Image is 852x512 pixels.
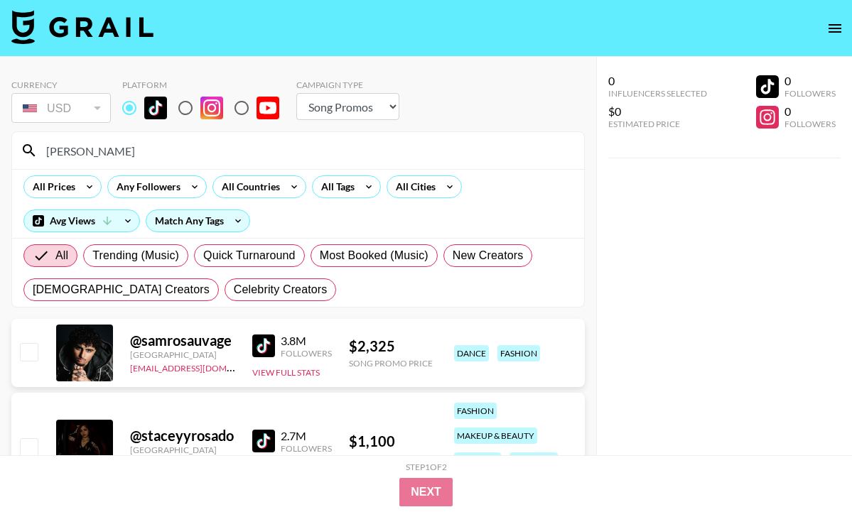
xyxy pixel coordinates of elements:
[122,80,291,90] div: Platform
[406,462,447,472] div: Step 1 of 2
[203,247,296,264] span: Quick Turnaround
[349,337,433,355] div: $ 2,325
[454,403,497,419] div: fashion
[784,74,836,88] div: 0
[608,88,707,99] div: Influencers Selected
[130,360,273,374] a: [EMAIL_ADDRESS][DOMAIN_NAME]
[281,429,332,443] div: 2.7M
[11,10,153,44] img: Grail Talent
[296,80,399,90] div: Campaign Type
[281,348,332,359] div: Followers
[281,334,332,348] div: 3.8M
[313,176,357,197] div: All Tags
[821,14,849,43] button: open drawer
[453,247,524,264] span: New Creators
[281,443,332,454] div: Followers
[252,334,275,357] img: TikTok
[784,88,836,99] div: Followers
[130,445,235,455] div: [GEOGRAPHIC_DATA]
[108,176,183,197] div: Any Followers
[784,119,836,129] div: Followers
[252,430,275,452] img: TikTok
[14,96,108,121] div: USD
[144,97,167,119] img: TikTok
[33,281,210,298] span: [DEMOGRAPHIC_DATA] Creators
[608,104,707,119] div: $0
[146,210,249,232] div: Match Any Tags
[11,90,111,126] div: Currency is locked to USD
[130,332,235,349] div: @ samrosauvage
[200,97,223,119] img: Instagram
[454,345,489,361] div: dance
[257,97,279,119] img: YouTube
[454,427,537,444] div: makeup & beauty
[213,176,283,197] div: All Countries
[92,247,179,264] span: Trending (Music)
[24,176,78,197] div: All Prices
[252,367,320,378] button: View Full Stats
[608,119,707,129] div: Estimated Price
[399,478,453,506] button: Next
[608,74,707,88] div: 0
[130,349,235,360] div: [GEOGRAPHIC_DATA]
[130,427,235,445] div: @ staceyyrosado
[509,452,558,469] div: haircare
[387,176,438,197] div: All Cities
[11,80,111,90] div: Currency
[38,139,576,162] input: Search by User Name
[349,453,433,464] div: Song Promo Price
[454,452,501,469] div: lifestyle
[349,432,433,450] div: $ 1,100
[784,104,836,119] div: 0
[349,358,433,369] div: Song Promo Price
[24,210,139,232] div: Avg Views
[497,345,540,361] div: fashion
[320,247,428,264] span: Most Booked (Music)
[55,247,68,264] span: All
[234,281,328,298] span: Celebrity Creators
